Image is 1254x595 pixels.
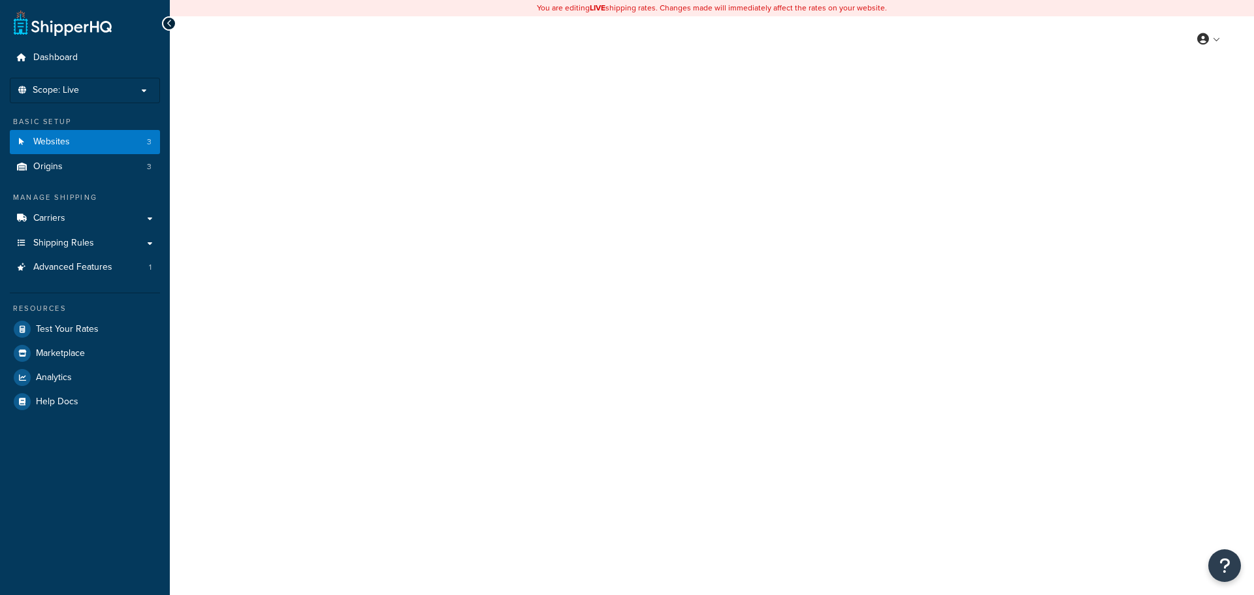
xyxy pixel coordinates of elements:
li: Advanced Features [10,255,160,280]
a: Test Your Rates [10,317,160,341]
a: Help Docs [10,390,160,413]
a: Origins3 [10,155,160,179]
span: 3 [147,161,152,172]
span: Advanced Features [33,262,112,273]
span: Scope: Live [33,85,79,96]
span: 3 [147,137,152,148]
b: LIVE [590,2,605,14]
a: Shipping Rules [10,231,160,255]
a: Advanced Features1 [10,255,160,280]
span: Dashboard [33,52,78,63]
a: Dashboard [10,46,160,70]
li: Websites [10,130,160,154]
a: Carriers [10,206,160,231]
div: Manage Shipping [10,192,160,203]
span: Marketplace [36,348,85,359]
a: Websites3 [10,130,160,154]
a: Analytics [10,366,160,389]
li: Origins [10,155,160,179]
button: Open Resource Center [1208,549,1241,582]
span: Origins [33,161,63,172]
div: Resources [10,303,160,314]
div: Basic Setup [10,116,160,127]
span: Analytics [36,372,72,383]
span: Test Your Rates [36,324,99,335]
span: Carriers [33,213,65,224]
span: 1 [149,262,152,273]
a: Marketplace [10,342,160,365]
span: Help Docs [36,396,78,408]
span: Websites [33,137,70,148]
span: Shipping Rules [33,238,94,249]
